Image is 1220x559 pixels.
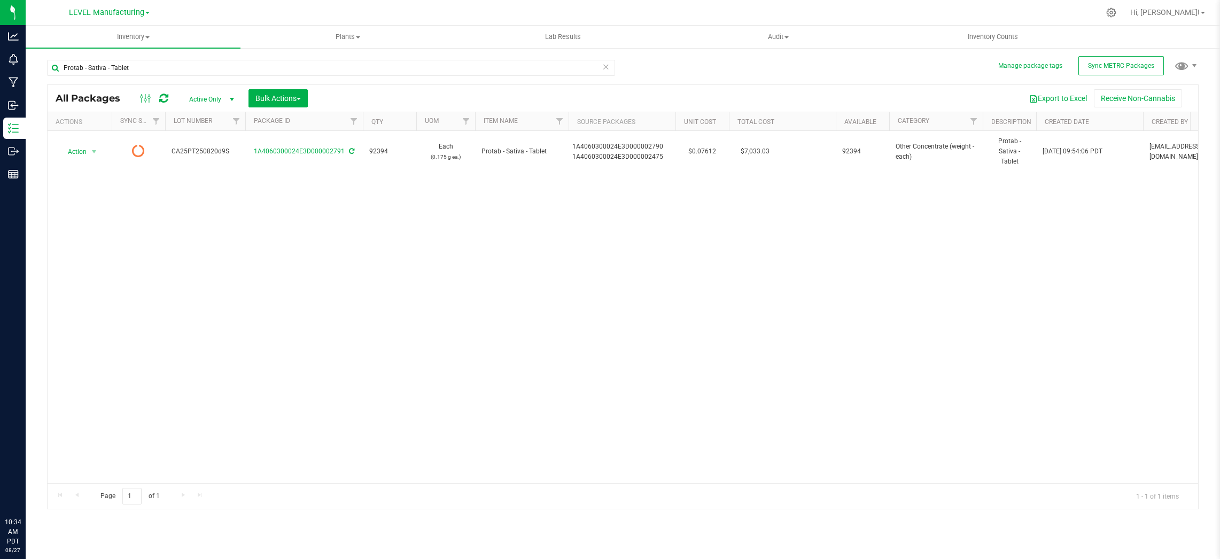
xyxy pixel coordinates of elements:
span: CA25PT250820d9S [172,146,239,157]
span: 1 - 1 of 1 items [1128,488,1187,504]
span: Sync METRC Packages [1088,62,1154,69]
span: 92394 [369,146,410,157]
span: Audit [671,32,885,42]
span: 92394 [842,146,883,157]
a: Plants [240,26,455,48]
inline-svg: Monitoring [8,54,19,65]
a: Description [991,118,1031,126]
div: 1A4060300024E3D000002475 [572,152,672,162]
inline-svg: Inbound [8,100,19,111]
a: Filter [551,112,569,130]
span: Each [423,142,469,162]
span: All Packages [56,92,131,104]
button: Receive Non-Cannabis [1094,89,1182,107]
a: Total Cost [737,118,774,126]
a: Filter [228,112,245,130]
a: Item Name [484,117,518,125]
span: Inventory [26,32,240,42]
span: Hi, [PERSON_NAME]! [1130,8,1200,17]
a: Filter [457,112,475,130]
a: Package ID [254,117,290,125]
a: Inventory [26,26,240,48]
div: Protab - Sativa - Tablet [989,135,1030,168]
span: select [88,144,101,159]
span: [DATE] 09:54:06 PDT [1043,146,1102,157]
a: UOM [425,117,439,125]
a: Category [898,117,929,125]
span: Sync from Compliance System [347,147,354,155]
span: Protab - Sativa - Tablet [481,146,562,157]
a: Audit [671,26,885,48]
span: Page of 1 [91,488,168,504]
span: LEVEL Manufacturing [69,8,144,17]
button: Manage package tags [998,61,1062,71]
th: Source Packages [569,112,675,131]
iframe: Resource center unread badge [32,472,44,485]
iframe: Resource center [11,473,43,506]
a: Available [844,118,876,126]
a: Filter [965,112,983,130]
p: 10:34 AM PDT [5,517,21,546]
inline-svg: Inventory [8,123,19,134]
span: Pending Sync [132,144,145,159]
span: Bulk Actions [255,94,301,103]
button: Bulk Actions [248,89,308,107]
a: Lot Number [174,117,212,125]
inline-svg: Analytics [8,31,19,42]
a: Unit Cost [684,118,716,126]
inline-svg: Manufacturing [8,77,19,88]
span: Inventory Counts [953,32,1032,42]
div: 1A4060300024E3D000002790 [572,142,672,152]
a: Qty [371,118,383,126]
a: Inventory Counts [885,26,1100,48]
a: Created Date [1045,118,1089,126]
span: Plants [241,32,455,42]
span: Action [58,144,87,159]
a: Filter [345,112,363,130]
p: 08/27 [5,546,21,554]
button: Sync METRC Packages [1078,56,1164,75]
span: Other Concentrate (weight - each) [896,142,976,162]
span: $7,033.03 [735,144,775,159]
div: Manage settings [1105,7,1118,18]
div: Actions [56,118,107,126]
inline-svg: Reports [8,169,19,180]
inline-svg: Outbound [8,146,19,157]
input: Search Package ID, Item Name, SKU, Lot or Part Number... [47,60,615,76]
input: 1 [122,488,142,504]
span: Lab Results [531,32,595,42]
a: Created By [1152,118,1188,126]
span: Clear [602,60,610,74]
a: Lab Results [456,26,671,48]
a: 1A4060300024E3D000002791 [254,147,345,155]
a: Sync Status [120,117,161,125]
p: (0.175 g ea.) [423,152,469,162]
button: Export to Excel [1022,89,1094,107]
td: $0.07612 [675,131,729,173]
a: Filter [147,112,165,130]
